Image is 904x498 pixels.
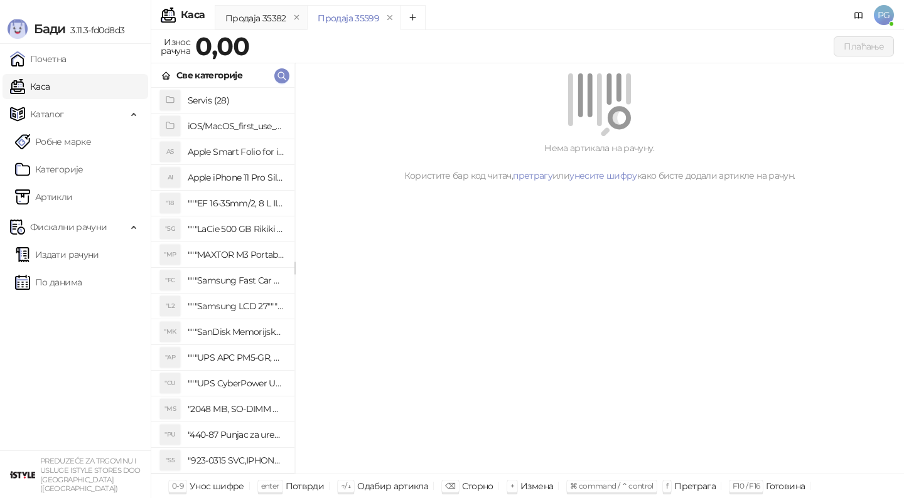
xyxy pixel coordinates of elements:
[15,157,83,182] a: Категорије
[172,481,183,490] span: 0-9
[188,245,284,265] h4: """MAXTOR M3 Portable 2TB 2.5"""" crni eksterni hard disk HX-M201TCB/GM"""
[30,102,64,127] span: Каталог
[188,167,284,188] h4: Apple iPhone 11 Pro Silicone Case - Black
[34,21,65,36] span: Бади
[462,478,493,494] div: Сторно
[188,116,284,136] h4: iOS/MacOS_first_use_assistance (4)
[15,242,99,267] a: Издати рачуни
[188,270,284,290] h4: """Samsung Fast Car Charge Adapter, brzi auto punja_, boja crna"""
[188,296,284,316] h4: """Samsung LCD 27"""" C27F390FHUXEN"""
[160,167,180,188] div: AI
[188,347,284,368] h4: """UPS APC PM5-GR, Essential Surge Arrest,5 utic_nica"""
[160,450,180,470] div: "S5
[445,481,455,490] span: ⌫
[510,481,514,490] span: +
[160,193,180,213] div: "18
[160,296,180,316] div: "L2
[341,481,351,490] span: ↑/↓
[188,142,284,162] h4: Apple Smart Folio for iPad mini (A17 Pro) - Sage
[188,425,284,445] h4: "440-87 Punjac za uredjaje sa micro USB portom 4/1, Stand."
[151,88,294,474] div: grid
[401,5,426,30] button: Add tab
[874,5,894,25] span: PG
[190,478,244,494] div: Унос шифре
[318,11,379,25] div: Продаја 35599
[160,399,180,419] div: "MS
[733,481,760,490] span: F10 / F16
[10,74,50,99] a: Каса
[10,46,67,72] a: Почетна
[160,322,180,342] div: "MK
[520,478,553,494] div: Измена
[289,13,305,23] button: remove
[181,10,205,20] div: Каса
[40,457,141,493] small: PREDUZEĆE ZA TRGOVINU I USLUGE ISTYLE STORES DOO [GEOGRAPHIC_DATA] ([GEOGRAPHIC_DATA])
[225,11,286,25] div: Продаја 35382
[310,141,889,183] div: Нема артикала на рачуну. Користите бар код читач, или како бисте додали артикле на рачун.
[834,36,894,56] button: Плаћање
[160,373,180,393] div: "CU
[188,450,284,470] h4: "923-0315 SVC,IPHONE 5/5S BATTERY REMOVAL TRAY Držač za iPhone sa kojim se otvara display
[188,399,284,419] h4: "2048 MB, SO-DIMM DDRII, 667 MHz, Napajanje 1,8 0,1 V, Latencija CL5"
[849,5,869,25] a: Документација
[15,184,73,209] a: ArtikliАртикли
[766,478,805,494] div: Готовина
[570,481,654,490] span: ⌘ command / ⌃ control
[674,478,716,494] div: Претрага
[160,245,180,265] div: "MP
[188,219,284,239] h4: """LaCie 500 GB Rikiki USB 3.0 / Ultra Compact & Resistant aluminum / USB 3.0 / 2.5"""""""
[30,215,107,240] span: Фискални рачуни
[188,373,284,393] h4: """UPS CyberPower UT650EG, 650VA/360W , line-int., s_uko, desktop"""
[188,322,284,342] h4: """SanDisk Memorijska kartica 256GB microSDXC sa SD adapterom SDSQXA1-256G-GN6MA - Extreme PLUS, ...
[569,170,637,181] a: унесите шифру
[160,142,180,162] div: AS
[176,68,242,82] div: Све категорије
[15,270,82,295] a: По данима
[286,478,325,494] div: Потврди
[188,193,284,213] h4: """EF 16-35mm/2, 8 L III USM"""
[382,13,398,23] button: remove
[10,462,35,487] img: 64x64-companyLogo-77b92cf4-9946-4f36-9751-bf7bb5fd2c7d.png
[513,170,552,181] a: претрагу
[357,478,428,494] div: Одабир артикла
[188,90,284,110] h4: Servis (28)
[666,481,668,490] span: f
[195,31,249,61] strong: 0,00
[160,219,180,239] div: "5G
[158,34,193,59] div: Износ рачуна
[261,481,279,490] span: enter
[160,347,180,368] div: "AP
[15,129,91,154] a: Робне марке
[8,19,28,39] img: Logo
[160,425,180,445] div: "PU
[65,24,124,36] span: 3.11.3-fd0d8d3
[160,270,180,290] div: "FC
